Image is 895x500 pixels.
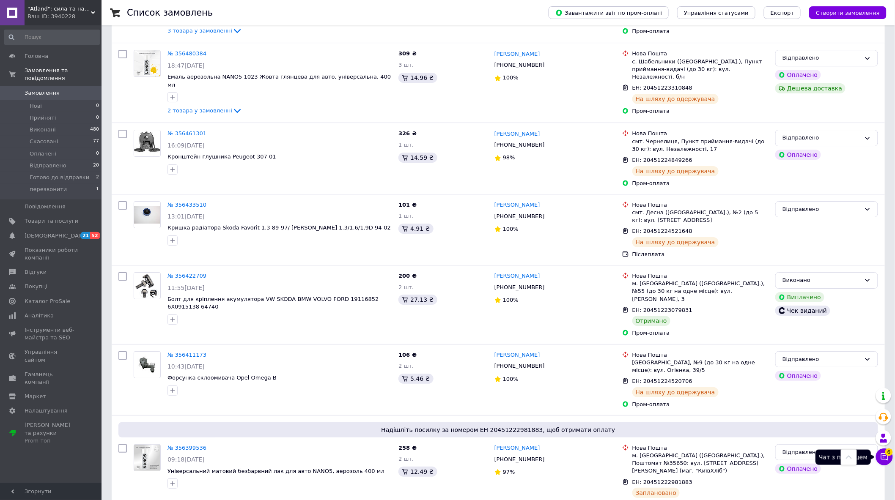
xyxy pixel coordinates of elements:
div: Відправлено [782,355,861,364]
a: [PERSON_NAME] [494,50,540,58]
a: Універсальний матовий безбарвний лак для авто NANO5, аерозоль 400 мл [167,468,384,474]
button: Завантажити звіт по пром-оплаті [549,6,669,19]
img: Фото товару [135,352,159,378]
span: 77 [93,138,99,145]
button: Створити замовлення [809,6,887,19]
span: Товари та послуги [25,217,78,225]
span: 98% [503,154,515,161]
span: ЕН: 20451224849266 [632,157,692,163]
div: 14.96 ₴ [398,73,437,83]
div: Ваш ID: 3940228 [27,13,102,20]
span: [DEMOGRAPHIC_DATA] [25,232,87,240]
a: Болт для кріплення акумулятора VW SKODA BMW VOLVO FORD 19116852 6X0915138 64740 [167,296,379,310]
input: Пошук [4,30,100,45]
div: смт. Чернелиця, Пункт приймання-видачі (до 30 кг): вул. Незалежності, 17 [632,138,769,153]
span: 10:43[DATE] [167,363,205,370]
span: ЕН: 20451224520706 [632,378,692,384]
span: ЕН: 20451222981883 [632,479,692,485]
div: [PHONE_NUMBER] [493,211,546,222]
a: [PERSON_NAME] [494,201,540,209]
a: Фото товару [134,444,161,471]
span: 200 ₴ [398,273,417,279]
span: [PERSON_NAME] та рахунки [25,421,78,445]
a: № 356461301 [167,130,206,137]
div: Оплачено [775,464,821,474]
span: Відправлено [30,162,66,169]
span: Кришка радіатора Skoda Favorit 1.3 89-97/ [PERSON_NAME] 1.3/1.6/1.9D 94-02 [167,224,391,231]
span: 100% [503,376,519,382]
span: "Atland": сила та надійність вашого авто! [27,5,91,13]
div: Пром-оплата [632,107,769,115]
div: с. Шабельники ([GEOGRAPHIC_DATA].), Пункт приймання-видачі (до 30 кг): вул. Незалежності, б/н [632,58,769,81]
span: Замовлення [25,89,60,97]
span: 0 [96,150,99,158]
div: [PHONE_NUMBER] [493,454,546,465]
span: Управління сайтом [25,348,78,363]
span: 480 [90,126,99,134]
span: 2 шт. [398,456,414,462]
div: Виплачено [775,292,824,302]
div: [PHONE_NUMBER] [493,282,546,293]
span: 16:09[DATE] [167,142,205,149]
span: 1 шт. [398,213,414,219]
a: 3 товара у замовленні [167,27,242,34]
a: Створити замовлення [801,9,887,16]
img: Фото товару [134,130,160,156]
span: 2 шт. [398,284,414,290]
a: [PERSON_NAME] [494,444,540,452]
div: Дешева доставка [775,83,846,93]
span: 20 [93,162,99,169]
span: Інструменти веб-майстра та SEO [25,326,78,342]
div: 12.49 ₴ [398,467,437,477]
span: 2 шт. [398,363,414,369]
a: [PERSON_NAME] [494,130,540,138]
div: [PHONE_NUMBER] [493,60,546,71]
div: Оплачено [775,150,821,160]
div: Чек виданий [775,306,830,316]
div: 14.59 ₴ [398,153,437,163]
span: Управління статусами [684,10,749,16]
div: Відправлено [782,54,861,63]
span: Аналітика [25,312,54,320]
img: Фото товару [134,445,160,471]
span: Замовлення та повідомлення [25,67,102,82]
h1: Список замовлень [127,8,213,18]
div: смт. Десна ([GEOGRAPHIC_DATA].), №2 (до 5 кг): вул. [STREET_ADDRESS] [632,209,769,224]
span: 100% [503,226,519,232]
div: Нова Пошта [632,130,769,137]
a: 2 товара у замовленні [167,107,242,114]
span: Маркет [25,393,46,400]
div: Пром-оплата [632,180,769,187]
div: Виконано [782,276,861,285]
span: 0 [96,102,99,110]
img: Фото товару [134,50,160,77]
div: 5.46 ₴ [398,374,433,384]
span: 11:55[DATE] [167,284,205,291]
div: 4.91 ₴ [398,224,433,234]
a: Фото товару [134,272,161,299]
div: Відправлено [782,205,861,214]
span: Виконані [30,126,56,134]
span: Надішліть посилку за номером ЕН 20451222981883, щоб отримати оплату [122,426,875,434]
div: На шляху до одержувача [632,94,719,104]
span: Каталог ProSale [25,298,70,305]
button: Чат з покупцем6 [876,448,893,465]
div: Післяплата [632,251,769,258]
a: № 356399536 [167,445,206,451]
div: Заплановано [632,488,680,498]
span: 1 [96,186,99,193]
a: Форсунка склоомивача Opel Omega B [167,374,277,381]
span: Нові [30,102,42,110]
div: Нова Пошта [632,351,769,359]
span: 97% [503,469,515,475]
span: Створити замовлення [816,10,880,16]
span: 3 товара у замовленні [167,27,232,34]
span: 101 ₴ [398,202,417,208]
div: Prom топ [25,437,78,445]
span: Скасовані [30,138,58,145]
div: Нова Пошта [632,50,769,57]
a: № 356411173 [167,352,206,358]
span: 13:01[DATE] [167,213,205,220]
